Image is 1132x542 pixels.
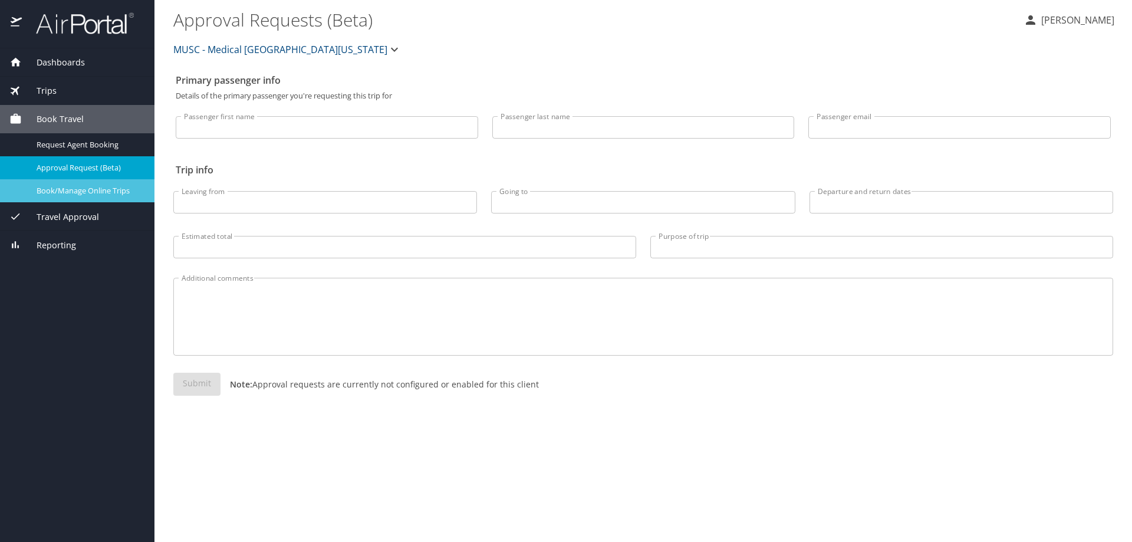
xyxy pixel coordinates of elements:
[22,211,99,224] span: Travel Approval
[173,41,387,58] span: MUSC - Medical [GEOGRAPHIC_DATA][US_STATE]
[1038,13,1114,27] p: [PERSON_NAME]
[221,378,539,390] p: Approval requests are currently not configured or enabled for this client
[23,12,134,35] img: airportal-logo.png
[22,239,76,252] span: Reporting
[1019,9,1119,31] button: [PERSON_NAME]
[37,185,140,196] span: Book/Manage Online Trips
[173,1,1014,38] h1: Approval Requests (Beta)
[22,84,57,97] span: Trips
[176,92,1111,100] p: Details of the primary passenger you're requesting this trip for
[37,139,140,150] span: Request Agent Booking
[22,113,84,126] span: Book Travel
[22,56,85,69] span: Dashboards
[37,162,140,173] span: Approval Request (Beta)
[176,160,1111,179] h2: Trip info
[11,12,23,35] img: icon-airportal.png
[230,379,252,390] strong: Note:
[176,71,1111,90] h2: Primary passenger info
[169,38,406,61] button: MUSC - Medical [GEOGRAPHIC_DATA][US_STATE]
